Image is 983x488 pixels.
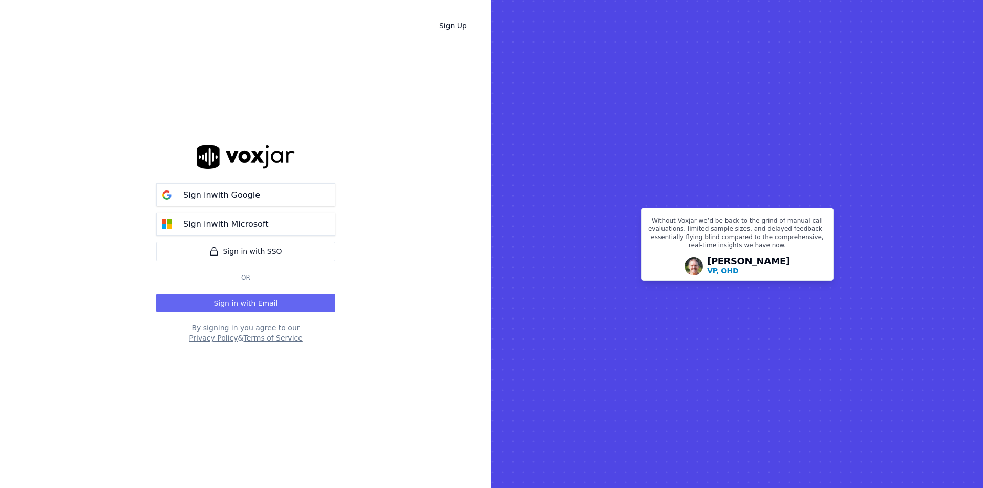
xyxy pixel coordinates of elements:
[157,214,177,235] img: microsoft Sign in button
[189,333,238,343] button: Privacy Policy
[156,323,335,343] div: By signing in you agree to our &
[183,189,260,201] p: Sign in with Google
[685,257,703,275] img: Avatar
[707,266,738,276] p: VP, OHD
[183,218,268,230] p: Sign in with Microsoft
[156,213,335,236] button: Sign inwith Microsoft
[156,183,335,206] button: Sign inwith Google
[243,333,302,343] button: Terms of Service
[197,145,295,169] img: logo
[431,16,475,35] a: Sign Up
[237,273,254,282] span: Or
[156,294,335,312] button: Sign in with Email
[707,257,790,276] div: [PERSON_NAME]
[157,185,177,205] img: google Sign in button
[156,242,335,261] a: Sign in with SSO
[648,217,827,253] p: Without Voxjar we’d be back to the grind of manual call evaluations, limited sample sizes, and de...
